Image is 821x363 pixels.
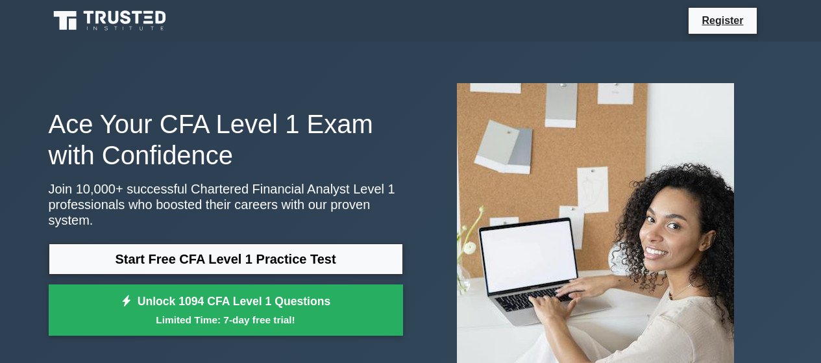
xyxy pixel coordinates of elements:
a: Register [694,12,751,29]
a: Unlock 1094 CFA Level 1 QuestionsLimited Time: 7-day free trial! [49,284,403,336]
h1: Ace Your CFA Level 1 Exam with Confidence [49,108,403,171]
p: Join 10,000+ successful Chartered Financial Analyst Level 1 professionals who boosted their caree... [49,181,403,228]
a: Start Free CFA Level 1 Practice Test [49,244,403,275]
small: Limited Time: 7-day free trial! [65,312,387,327]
